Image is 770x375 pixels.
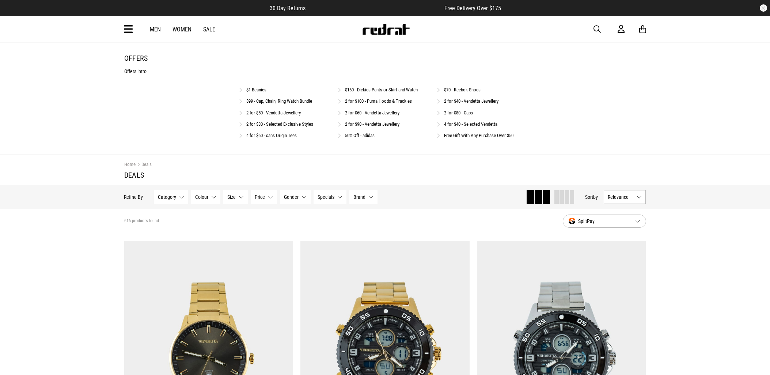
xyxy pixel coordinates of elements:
a: 2 for $60 - Vendetta Jewellery [345,110,399,115]
a: $99 - Cap, Chain, Ring Watch Bundle [246,98,312,104]
button: Gender [280,190,311,204]
a: 4 for $60 - sans Origin Tees [246,133,297,138]
img: Redrat logo [362,24,410,35]
span: Colour [196,194,209,200]
button: Colour [191,190,221,204]
p: Offers intro [124,68,646,74]
a: $160 - Dickies Pants or Skirt and Watch [345,87,418,92]
h1: Deals [124,171,646,179]
a: 50% Off - adidas [345,133,375,138]
a: Men [150,26,161,33]
span: Gender [284,194,299,200]
button: SplitPay [563,215,646,228]
a: Free Gift With Any Purchase Over $50 [444,133,513,138]
span: SplitPay [569,217,629,226]
button: Sortby [585,193,598,201]
span: Brand [354,194,366,200]
button: Price [251,190,277,204]
span: Specials [318,194,335,200]
a: 2 for $80 - Caps [444,110,473,115]
a: 2 for $40 - Vendetta Jewellery [444,98,498,104]
span: Free Delivery Over $175 [444,5,501,12]
p: Refine By [124,194,143,200]
a: 2 for $100 - Puma Hoods & Trackies [345,98,412,104]
span: Relevance [608,194,634,200]
img: splitpay-icon.png [569,218,575,224]
a: Deals [136,162,152,168]
h1: Offers [124,54,646,62]
a: $70 - Reebok Shoes [444,87,481,92]
a: 2 for $90 - Vendetta Jewellery [345,121,399,127]
button: Relevance [604,190,646,204]
a: Home [124,162,136,167]
iframe: Customer reviews powered by Trustpilot [320,4,430,12]
a: Women [172,26,191,33]
span: Category [158,194,177,200]
span: 30 Day Returns [270,5,306,12]
span: Size [228,194,236,200]
button: Category [154,190,189,204]
a: 2 for $50 - Vendetta Jewellery [246,110,301,115]
button: Size [224,190,248,204]
a: Sale [203,26,215,33]
button: Specials [314,190,347,204]
span: Price [255,194,265,200]
a: 2 for $80 - Selected Exclusive Styles [246,121,313,127]
span: 616 products found [124,218,159,224]
a: 4 for $40 - Selected Vendetta [444,121,497,127]
button: Brand [350,190,378,204]
span: by [593,194,598,200]
a: $1 Beanies [246,87,266,92]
